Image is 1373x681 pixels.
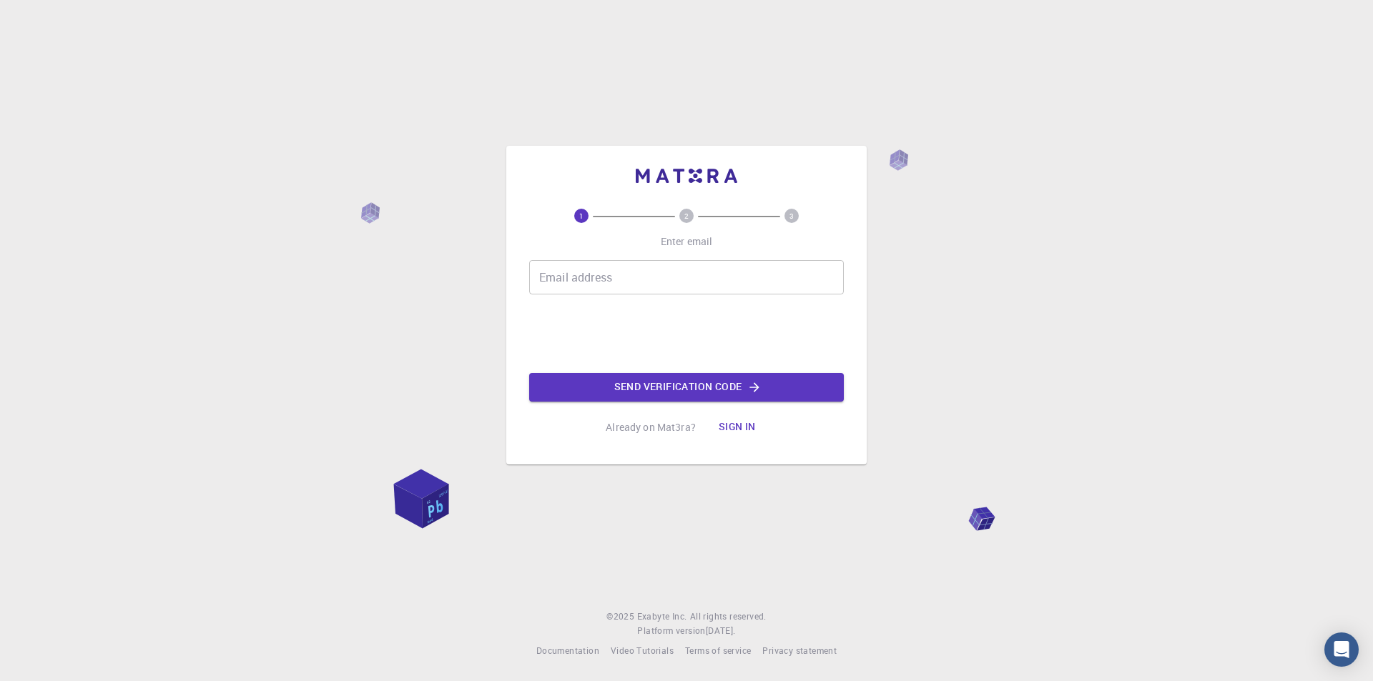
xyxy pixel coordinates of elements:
[579,211,584,221] text: 1
[789,211,794,221] text: 3
[536,644,599,658] a: Documentation
[706,625,736,636] span: [DATE] .
[637,610,687,622] span: Exabyte Inc.
[529,373,844,402] button: Send verification code
[1324,632,1359,667] div: Open Intercom Messenger
[611,645,674,656] span: Video Tutorials
[536,645,599,656] span: Documentation
[661,234,713,249] p: Enter email
[685,645,751,656] span: Terms of service
[685,644,751,658] a: Terms of service
[606,610,636,624] span: © 2025
[690,610,767,624] span: All rights reserved.
[762,644,837,658] a: Privacy statement
[762,645,837,656] span: Privacy statement
[606,420,696,434] p: Already on Mat3ra?
[706,624,736,638] a: [DATE].
[611,644,674,658] a: Video Tutorials
[707,413,767,442] button: Sign in
[578,306,795,362] iframe: reCAPTCHA
[637,624,705,638] span: Platform version
[684,211,689,221] text: 2
[637,610,687,624] a: Exabyte Inc.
